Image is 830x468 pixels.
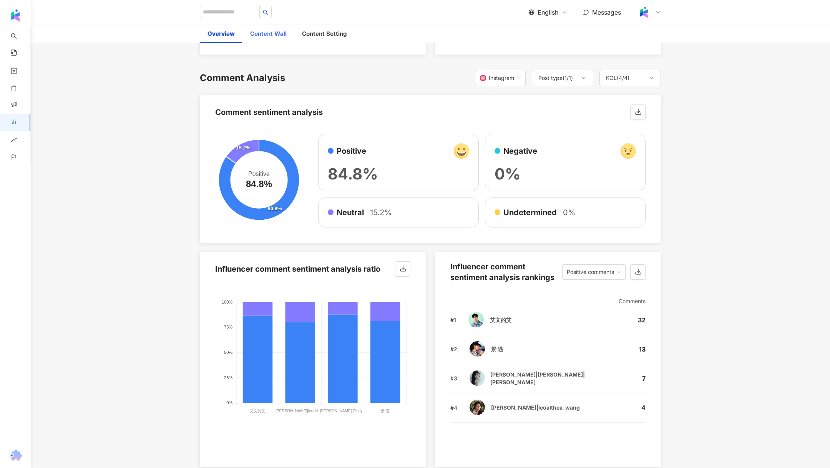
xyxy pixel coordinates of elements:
[491,345,503,353] div: 景 遇
[538,8,558,17] span: English
[328,164,378,183] span: 84.8%
[207,29,235,38] div: Overview
[276,408,325,413] tspan: [PERSON_NAME]|leoalthe...
[470,370,485,386] img: KOL Avatar
[224,350,232,355] tspan: 50%
[495,164,521,183] span: 0%
[637,5,651,20] img: Kolr%20app%20icon%20%281%29.png
[222,299,232,304] tspan: 100%
[381,408,390,413] tspan: 景 遇
[454,143,469,159] img: positive
[470,400,485,415] img: KOL Avatar
[632,316,646,324] div: 32
[11,28,38,46] a: search
[635,403,646,412] div: 4
[215,264,380,274] div: Influencer comment sentiment analysis ratio
[495,207,636,218] div: Undetermined
[328,143,469,159] div: Positive
[490,371,624,386] div: [PERSON_NAME]|[PERSON_NAME]|[PERSON_NAME]
[592,8,621,16] span: Messages
[470,341,485,357] img: KOL Avatar
[450,316,456,324] div: # 1
[450,297,646,306] div: Comments
[370,207,392,218] span: 15.2%
[495,143,636,159] div: Negative
[226,400,232,405] tspan: 0%
[606,73,629,83] div: KOL ( 4 / 4 )
[450,345,457,353] div: # 2
[8,450,23,462] img: chrome extension
[490,316,511,324] div: 艾文的艾
[480,71,514,85] div: Instagram
[450,375,457,382] div: # 3
[250,29,287,38] div: Content Wall
[468,312,484,327] img: KOL Avatar
[328,207,469,218] div: Neutral
[224,375,232,380] tspan: 25%
[11,132,17,149] span: rise
[621,143,636,159] img: negative
[302,29,347,38] div: Content Setting
[224,325,232,329] tspan: 75%
[9,9,22,22] img: logo icon
[491,404,580,412] div: [PERSON_NAME]|leoalthea_wang
[450,261,562,283] div: Influencer comment sentiment analysis rankings
[215,107,323,118] div: Comment sentiment analysis
[563,207,576,218] span: 0%
[538,73,573,83] div: Post type ( 1 / 1 )
[250,408,265,413] tspan: 艾文的艾
[633,345,646,353] div: 13
[263,10,268,15] span: search
[320,408,365,413] tspan: [PERSON_NAME]|Cindy...
[636,374,646,383] div: 7
[200,71,285,85] div: Comment Analysis
[450,404,457,412] div: # 4
[567,265,621,279] span: Positive comments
